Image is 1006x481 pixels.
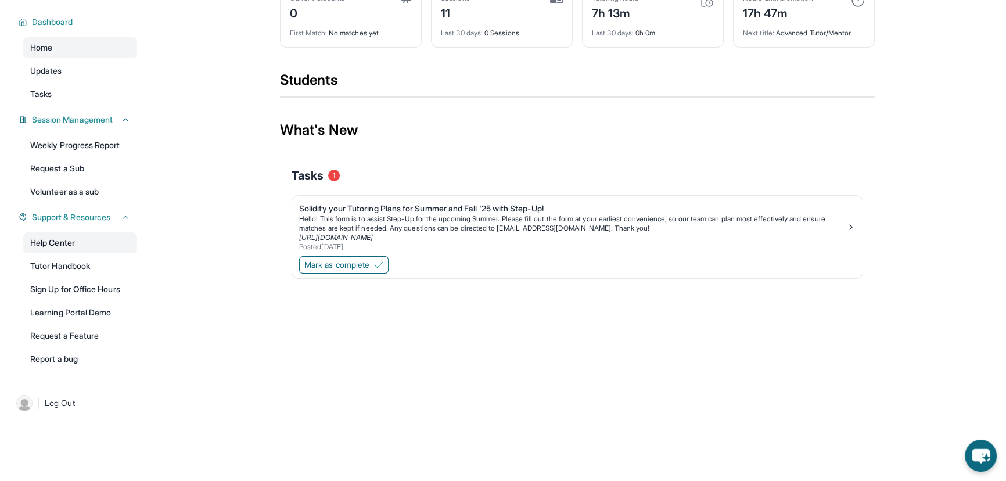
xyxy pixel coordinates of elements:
button: Mark as complete [299,256,389,274]
div: 0 [290,3,345,21]
span: Mark as complete [304,259,369,271]
div: 17h 47m [743,3,813,21]
a: [URL][DOMAIN_NAME] [299,233,373,242]
div: Solidify your Tutoring Plans for Summer and Fall '25 with Step-Up! [299,203,846,214]
a: Tutor Handbook [23,256,137,277]
div: 0 Sessions [441,21,563,38]
a: Tasks [23,84,137,105]
a: Learning Portal Demo [23,302,137,323]
p: Hello! This form is to assist Step-Up for the upcoming Summer. Please fill out the form at your e... [299,214,846,233]
a: Sign Up for Office Hours [23,279,137,300]
a: Updates [23,60,137,81]
button: Dashboard [27,16,130,28]
span: Tasks [292,167,324,184]
a: |Log Out [12,390,137,416]
span: 1 [328,170,340,181]
a: Weekly Progress Report [23,135,137,156]
span: Tasks [30,88,52,100]
a: Help Center [23,232,137,253]
img: Mark as complete [374,260,383,270]
div: 11 [441,3,470,21]
div: No matches yet [290,21,412,38]
button: Support & Resources [27,211,130,223]
div: What's New [280,105,875,156]
div: 7h 13m [592,3,638,21]
div: Posted [DATE] [299,242,846,252]
span: Next title : [743,28,774,37]
a: Report a bug [23,349,137,369]
span: Support & Resources [32,211,110,223]
span: Session Management [32,114,113,125]
span: Home [30,42,52,53]
div: 0h 0m [592,21,714,38]
button: chat-button [965,440,997,472]
div: Advanced Tutor/Mentor [743,21,865,38]
span: | [37,396,40,410]
span: First Match : [290,28,327,37]
span: Dashboard [32,16,73,28]
a: Request a Sub [23,158,137,179]
a: Volunteer as a sub [23,181,137,202]
span: Updates [30,65,62,77]
span: Log Out [45,397,75,409]
img: user-img [16,395,33,411]
span: Last 30 days : [592,28,634,37]
a: Solidify your Tutoring Plans for Summer and Fall '25 with Step-Up!Hello! This form is to assist S... [292,196,863,254]
button: Session Management [27,114,130,125]
div: Students [280,71,875,96]
a: Home [23,37,137,58]
span: Last 30 days : [441,28,483,37]
a: Request a Feature [23,325,137,346]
